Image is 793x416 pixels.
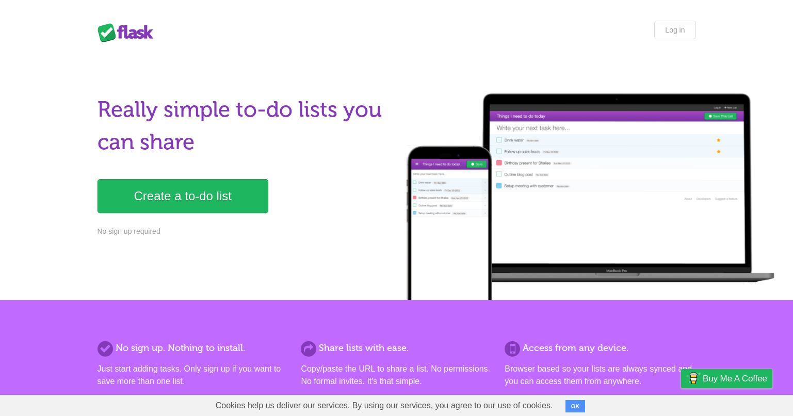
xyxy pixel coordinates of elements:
[505,341,695,355] h2: Access from any device.
[98,363,288,388] p: Just start adding tasks. Only sign up if you want to save more than one list.
[98,23,159,42] div: Flask Lists
[654,21,695,39] a: Log in
[205,395,563,416] span: Cookies help us deliver our services. By using our services, you agree to our use of cookies.
[98,93,391,158] h1: Really simple to-do lists you can share
[686,370,700,387] img: Buy me a coffee
[98,341,288,355] h2: No sign up. Nothing to install.
[98,226,391,237] p: No sign up required
[681,369,772,388] a: Buy me a coffee
[98,179,268,213] a: Create a to-do list
[301,363,492,388] p: Copy/paste the URL to share a list. No permissions. No formal invites. It's that simple.
[565,400,586,412] button: OK
[703,370,767,388] span: Buy me a coffee
[301,341,492,355] h2: Share lists with ease.
[505,363,695,388] p: Browser based so your lists are always synced and you can access them from anywhere.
